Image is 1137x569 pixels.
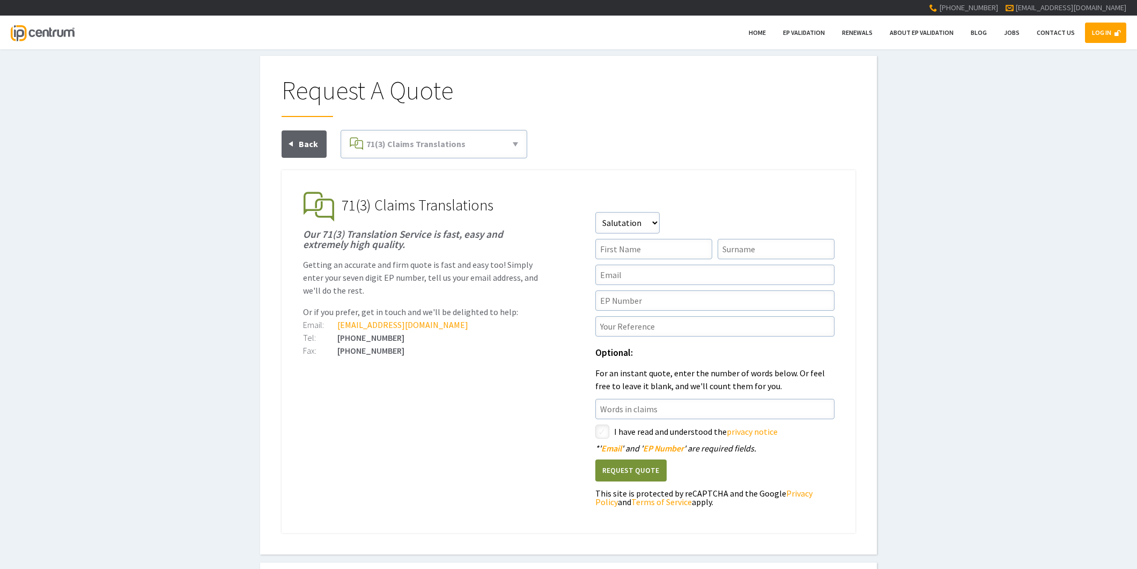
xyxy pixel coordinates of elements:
h1: Optional: [595,348,835,358]
a: Home [742,23,773,43]
a: Back [282,130,327,158]
a: [EMAIL_ADDRESS][DOMAIN_NAME] [1015,3,1126,12]
input: Email [595,265,835,285]
span: EP Validation [783,28,825,37]
input: Your Reference [595,316,835,337]
span: Home [749,28,766,37]
p: Or if you prefer, get in touch and we'll be delighted to help: [303,305,542,318]
a: Terms of Service [631,497,692,507]
p: Getting an accurate and firm quote is fast and easy too! Simply enter your seven digit EP number,... [303,258,542,297]
span: Contact Us [1037,28,1075,37]
button: Request Quote [595,459,667,482]
span: 71(3) Claims Translations [342,195,493,215]
div: [PHONE_NUMBER] [303,333,542,342]
input: EP Number [595,290,835,311]
div: [PHONE_NUMBER] [303,346,542,355]
input: First Name [595,239,712,259]
span: Blog [971,28,987,37]
p: For an instant quote, enter the number of words below. Or feel free to leave it blank, and we'll ... [595,367,835,392]
div: Tel: [303,333,337,342]
label: I have read and understood the [614,425,835,439]
label: styled-checkbox [595,425,609,439]
a: Jobs [997,23,1027,43]
span: EP Number [643,443,684,454]
a: EP Validation [776,23,832,43]
h1: Our 71(3) Translation Service is fast, easy and extremely high quality. [303,229,542,250]
span: [PHONE_NUMBER] [939,3,998,12]
a: 71(3) Claims Translations [345,135,522,154]
a: IP Centrum [11,16,74,49]
a: Renewals [835,23,880,43]
a: Contact Us [1030,23,1082,43]
a: About EP Validation [883,23,961,43]
a: Privacy Policy [595,488,813,507]
input: Surname [718,239,835,259]
a: privacy notice [727,426,778,437]
a: [EMAIL_ADDRESS][DOMAIN_NAME] [337,319,468,330]
div: This site is protected by reCAPTCHA and the Google and apply. [595,489,835,506]
div: ' ' and ' ' are required fields. [595,444,835,453]
input: Words in claims [595,399,835,419]
span: About EP Validation [890,28,954,37]
span: Jobs [1004,28,1020,37]
div: Fax: [303,346,337,355]
span: Renewals [842,28,873,37]
a: LOG IN [1085,23,1126,43]
a: Blog [964,23,994,43]
span: Email [601,443,622,454]
span: 71(3) Claims Translations [366,138,466,149]
div: Email: [303,320,337,329]
span: Back [299,138,318,149]
h1: Request A Quote [282,77,855,117]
